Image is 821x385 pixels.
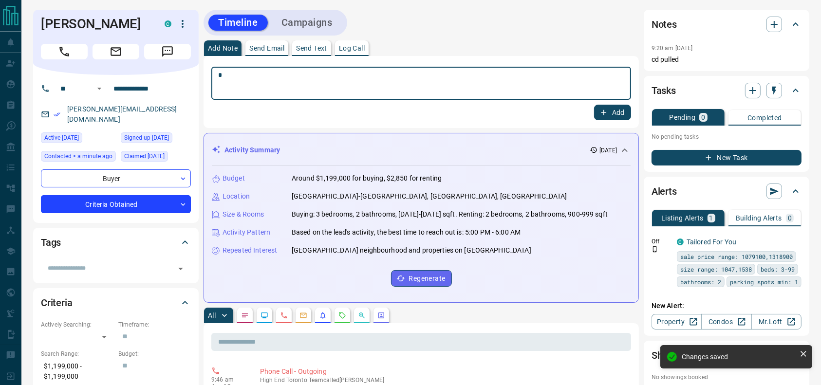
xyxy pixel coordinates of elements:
[680,252,793,261] span: sale price range: 1079100,1318900
[208,312,216,319] p: All
[652,45,693,52] p: 9:20 am [DATE]
[358,312,366,319] svg: Opportunities
[680,264,752,274] span: size range: 1047,1538
[67,105,177,123] a: [PERSON_NAME][EMAIL_ADDRESS][DOMAIN_NAME]
[736,215,782,221] p: Building Alerts
[652,246,658,253] svg: Push Notification Only
[687,238,736,246] a: Tailored For You
[652,344,802,367] div: Showings
[223,245,277,256] p: Repeated Interest
[652,150,802,165] button: New Task
[93,44,139,59] span: Email
[296,45,327,52] p: Send Text
[652,314,702,330] a: Property
[661,215,704,221] p: Listing Alerts
[292,173,442,183] p: Around $1,199,000 for buying, $2,850 for renting
[652,301,802,311] p: New Alert:
[41,295,73,311] h2: Criteria
[223,227,270,238] p: Activity Pattern
[701,114,705,121] p: 0
[319,312,327,319] svg: Listing Alerts
[652,17,677,32] h2: Notes
[144,44,191,59] span: Message
[41,195,191,213] div: Criteria Obtained
[174,262,187,275] button: Open
[747,114,782,121] p: Completed
[677,238,684,245] div: condos.ca
[165,20,171,27] div: condos.ca
[299,312,307,319] svg: Emails
[41,44,88,59] span: Call
[260,367,627,377] p: Phone Call - Outgoing
[41,16,150,32] h1: [PERSON_NAME]
[124,133,169,143] span: Signed up [DATE]
[377,312,385,319] svg: Agent Actions
[652,83,676,98] h2: Tasks
[54,111,60,118] svg: Email Verified
[292,227,521,238] p: Based on the lead's activity, the best time to reach out is: 5:00 PM - 6:00 AM
[680,277,721,287] span: bathrooms: 2
[280,312,288,319] svg: Calls
[339,45,365,52] p: Log Call
[261,312,268,319] svg: Lead Browsing Activity
[41,169,191,187] div: Buyer
[118,320,191,329] p: Timeframe:
[701,314,751,330] a: Condos
[652,237,671,246] p: Off
[223,209,264,220] p: Size & Rooms
[241,312,249,319] svg: Notes
[272,15,342,31] button: Campaigns
[652,183,677,199] h2: Alerts
[224,145,280,155] p: Activity Summary
[669,114,695,121] p: Pending
[751,314,802,330] a: Mr.Loft
[41,132,116,146] div: Sat Aug 09 2025
[730,277,798,287] span: parking spots min: 1
[93,83,105,94] button: Open
[709,215,713,221] p: 1
[292,245,531,256] p: [GEOGRAPHIC_DATA] neighbourhood and properties on [GEOGRAPHIC_DATA]
[249,45,284,52] p: Send Email
[292,209,608,220] p: Buying: 3 bedrooms, 2 bathrooms, [DATE]-[DATE] sqft. Renting: 2 bedrooms, 2 bathrooms, 900-999 sqft
[44,151,112,161] span: Contacted < a minute ago
[391,270,452,287] button: Regenerate
[41,231,191,254] div: Tags
[652,79,802,102] div: Tasks
[652,55,802,65] p: cd pulled
[761,264,795,274] span: beds: 3-99
[121,151,191,165] div: Sun Aug 10 2025
[41,235,61,250] h2: Tags
[208,45,238,52] p: Add Note
[652,180,802,203] div: Alerts
[223,173,245,183] p: Budget
[211,376,245,383] p: 9:46 am
[652,129,802,144] p: No pending tasks
[121,132,191,146] div: Sat Mar 13 2021
[599,146,617,155] p: [DATE]
[41,320,113,329] p: Actively Searching:
[594,105,631,120] button: Add
[652,348,693,363] h2: Showings
[652,13,802,36] div: Notes
[41,291,191,314] div: Criteria
[208,15,268,31] button: Timeline
[682,353,796,361] div: Changes saved
[41,349,113,358] p: Search Range:
[788,215,792,221] p: 0
[118,349,191,358] p: Budget:
[41,151,116,165] div: Tue Aug 12 2025
[44,133,79,143] span: Active [DATE]
[223,191,250,202] p: Location
[260,377,627,384] p: High End Toronto Team called [PERSON_NAME]
[338,312,346,319] svg: Requests
[212,141,631,159] div: Activity Summary[DATE]
[124,151,165,161] span: Claimed [DATE]
[292,191,567,202] p: [GEOGRAPHIC_DATA]-[GEOGRAPHIC_DATA], [GEOGRAPHIC_DATA], [GEOGRAPHIC_DATA]
[41,358,113,385] p: $1,199,000 - $1,199,000
[652,373,802,382] p: No showings booked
